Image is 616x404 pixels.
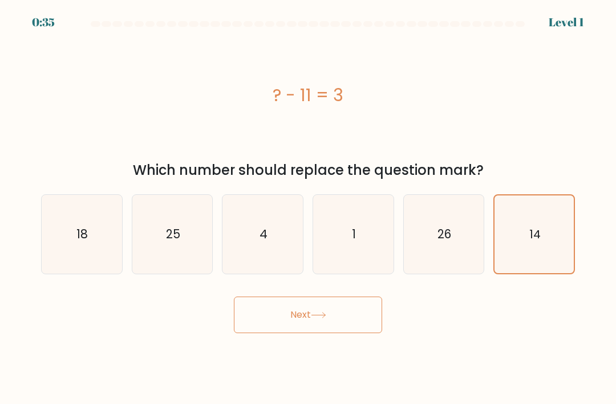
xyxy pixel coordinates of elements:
text: 1 [352,226,356,242]
text: 26 [437,226,451,242]
text: 4 [260,226,268,242]
text: 18 [77,226,88,242]
div: Which number should replace the question mark? [48,160,568,181]
div: 0:35 [32,14,55,31]
div: ? - 11 = 3 [41,82,575,108]
text: 14 [529,226,541,242]
div: Level 1 [549,14,584,31]
button: Next [234,297,382,333]
text: 25 [166,226,180,242]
